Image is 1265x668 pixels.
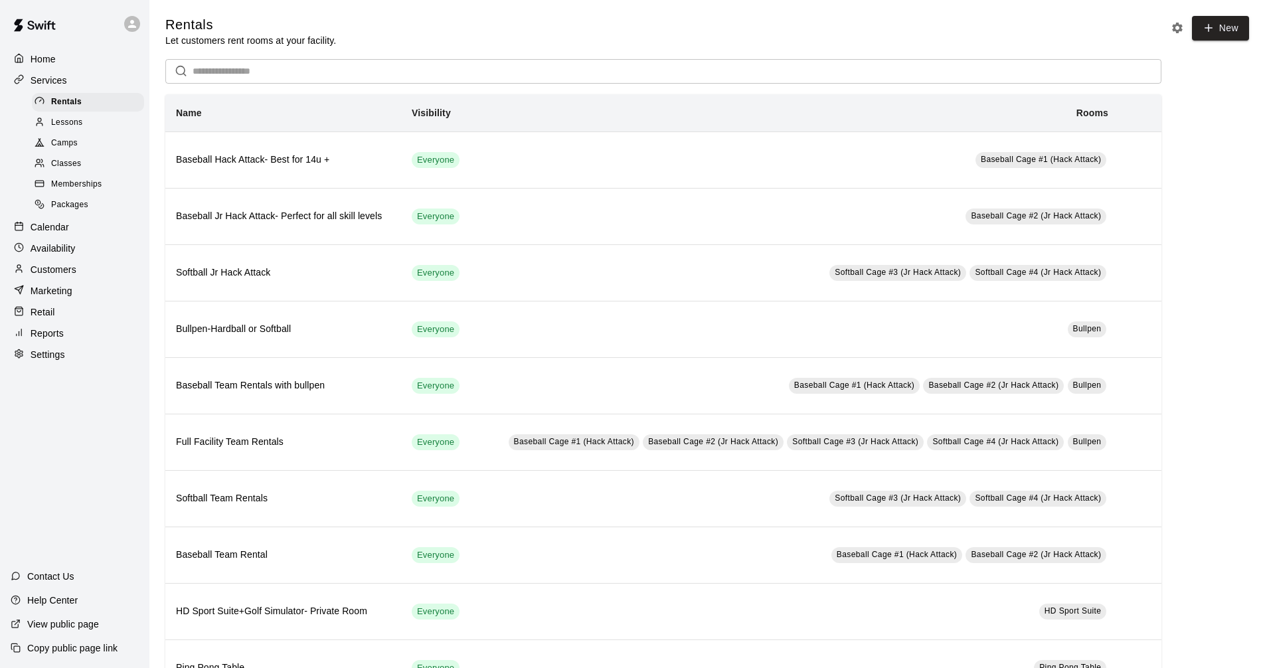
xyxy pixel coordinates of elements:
a: Home [11,49,139,69]
a: Availability [11,238,139,258]
a: Packages [32,195,149,216]
p: Reports [31,327,64,340]
a: Customers [11,260,139,280]
span: Everyone [412,493,460,505]
span: Softball Cage #3 (Jr Hack Attack) [835,268,961,277]
h6: Baseball Team Rental [176,548,390,562]
span: Softball Cage #3 (Jr Hack Attack) [835,493,961,503]
p: Retail [31,305,55,319]
div: This service is visible to all of your customers [412,604,460,620]
p: Help Center [27,594,78,607]
span: Everyone [412,267,460,280]
p: View public page [27,618,99,631]
div: Lessons [32,114,144,132]
div: Camps [32,134,144,153]
h6: Full Facility Team Rentals [176,435,390,450]
div: This service is visible to all of your customers [412,209,460,224]
h6: Softball Jr Hack Attack [176,266,390,280]
span: HD Sport Suite [1045,606,1102,616]
p: Services [31,74,67,87]
div: This service is visible to all of your customers [412,265,460,281]
div: Rentals [32,93,144,112]
div: Memberships [32,175,144,194]
span: Everyone [412,606,460,618]
div: This service is visible to all of your customers [412,321,460,337]
span: Baseball Cage #2 (Jr Hack Attack) [971,550,1101,559]
h6: Baseball Hack Attack- Best for 14u + [176,153,390,167]
span: Baseball Cage #2 (Jr Hack Attack) [971,211,1101,220]
span: Softball Cage #4 (Jr Hack Attack) [975,268,1101,277]
b: Visibility [412,108,451,118]
span: Bullpen [1073,380,1102,390]
p: Calendar [31,220,69,234]
span: Softball Cage #4 (Jr Hack Attack) [975,493,1101,503]
span: Lessons [51,116,83,129]
div: This service is visible to all of your customers [412,378,460,394]
div: This service is visible to all of your customers [412,434,460,450]
p: Settings [31,348,65,361]
p: Customers [31,263,76,276]
p: Marketing [31,284,72,297]
a: Rentals [32,92,149,112]
a: Retail [11,302,139,322]
span: Baseball Cage #1 (Hack Attack) [794,380,914,390]
span: Camps [51,137,78,150]
h6: HD Sport Suite+Golf Simulator- Private Room [176,604,390,619]
h6: Baseball Jr Hack Attack- Perfect for all skill levels [176,209,390,224]
span: Packages [51,199,88,212]
button: Rental settings [1167,18,1187,38]
span: Everyone [412,436,460,449]
a: Services [11,70,139,90]
a: Lessons [32,112,149,133]
a: Marketing [11,281,139,301]
h5: Rentals [165,16,336,34]
b: Name [176,108,202,118]
h6: Bullpen-Hardball or Softball [176,322,390,337]
p: Copy public page link [27,641,118,655]
span: Softball Cage #4 (Jr Hack Attack) [932,437,1058,446]
a: Classes [32,154,149,175]
div: Packages [32,196,144,214]
p: Let customers rent rooms at your facility. [165,34,336,47]
p: Contact Us [27,570,74,583]
a: New [1192,16,1249,41]
span: Baseball Cage #1 (Hack Attack) [837,550,957,559]
a: Memberships [32,175,149,195]
span: Softball Cage #3 (Jr Hack Attack) [792,437,918,446]
h6: Softball Team Rentals [176,491,390,506]
span: Everyone [412,380,460,392]
div: This service is visible to all of your customers [412,547,460,563]
span: Baseball Cage #2 (Jr Hack Attack) [928,380,1058,390]
span: Rentals [51,96,82,109]
h6: Baseball Team Rentals with bullpen [176,378,390,393]
span: Classes [51,157,81,171]
span: Baseball Cage #1 (Hack Attack) [514,437,634,446]
span: Everyone [412,210,460,223]
a: Settings [11,345,139,365]
a: Reports [11,323,139,343]
p: Availability [31,242,76,255]
span: Bullpen [1073,324,1102,333]
span: Everyone [412,323,460,336]
span: Memberships [51,178,102,191]
div: Classes [32,155,144,173]
a: Camps [32,133,149,154]
div: This service is visible to all of your customers [412,152,460,168]
a: Calendar [11,217,139,237]
span: Baseball Cage #1 (Hack Attack) [981,155,1101,164]
span: Baseball Cage #2 (Jr Hack Attack) [648,437,778,446]
b: Rooms [1076,108,1108,118]
span: Bullpen [1073,437,1102,446]
span: Everyone [412,549,460,562]
div: This service is visible to all of your customers [412,491,460,507]
p: Home [31,52,56,66]
span: Everyone [412,154,460,167]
